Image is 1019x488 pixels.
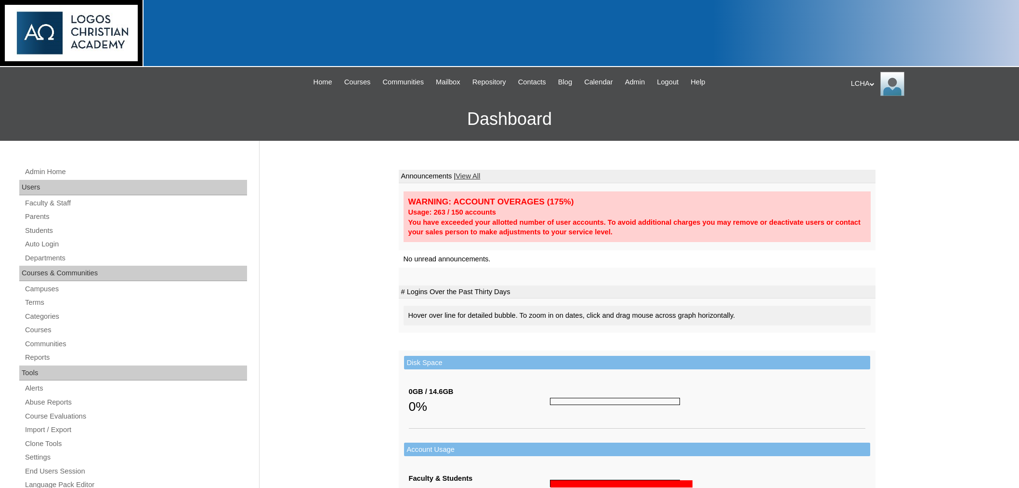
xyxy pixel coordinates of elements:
[24,424,247,436] a: Import / Export
[24,465,247,477] a: End Users Session
[399,170,875,183] td: Announcements |
[24,396,247,408] a: Abuse Reports
[24,438,247,450] a: Clone Tools
[518,77,546,88] span: Contacts
[344,77,371,88] span: Courses
[625,77,645,88] span: Admin
[472,77,506,88] span: Repository
[24,451,247,463] a: Settings
[5,5,138,61] img: logo-white.png
[431,77,465,88] a: Mailbox
[24,352,247,364] a: Reports
[24,283,247,295] a: Campuses
[408,196,866,207] div: WARNING: ACCOUNT OVERAGES (175%)
[19,180,247,195] div: Users
[436,77,460,88] span: Mailbox
[468,77,511,88] a: Repository
[309,77,337,88] a: Home
[378,77,429,88] a: Communities
[691,77,705,88] span: Help
[24,166,247,178] a: Admin Home
[408,217,866,237] div: You have exceeded your allotted number of user accounts. To avoid additional charges you may remo...
[24,197,247,209] a: Faculty & Staff
[409,474,550,484] div: Faculty & Students
[404,356,870,370] td: Disk Space
[404,443,870,457] td: Account Usage
[409,387,550,397] div: 0GB / 14.6GB
[24,311,247,323] a: Categories
[553,77,577,88] a: Blog
[24,382,247,394] a: Alerts
[399,285,875,299] td: # Logins Over the Past Thirty Days
[382,77,424,88] span: Communities
[880,72,904,96] img: LCHA Admin
[340,77,376,88] a: Courses
[24,238,247,250] a: Auto Login
[24,252,247,264] a: Departments
[24,211,247,223] a: Parents
[24,338,247,350] a: Communities
[19,366,247,381] div: Tools
[456,172,480,180] a: View All
[314,77,332,88] span: Home
[24,324,247,336] a: Courses
[409,397,550,416] div: 0%
[851,72,1009,96] div: LCHA
[558,77,572,88] span: Blog
[19,266,247,281] div: Courses & Communities
[579,77,617,88] a: Calendar
[620,77,650,88] a: Admin
[652,77,683,88] a: Logout
[584,77,613,88] span: Calendar
[399,250,875,268] td: No unread announcements.
[24,297,247,309] a: Terms
[5,97,1014,141] h3: Dashboard
[686,77,710,88] a: Help
[657,77,679,88] span: Logout
[24,410,247,422] a: Course Evaluations
[24,225,247,237] a: Students
[408,208,496,216] strong: Usage: 263 / 150 accounts
[513,77,551,88] a: Contacts
[404,306,871,325] div: Hover over line for detailed bubble. To zoom in on dates, click and drag mouse across graph horiz...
